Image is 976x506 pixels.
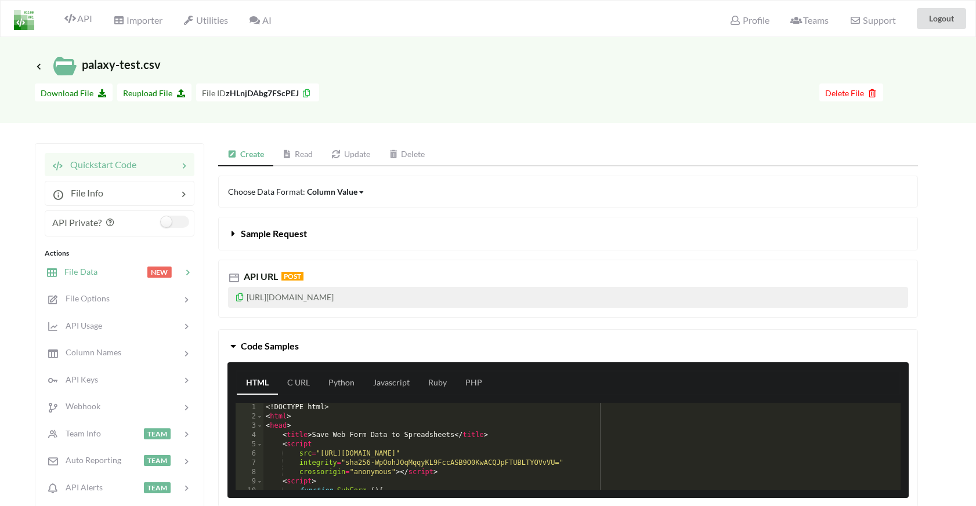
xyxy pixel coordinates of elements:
div: 3 [236,421,263,431]
span: Column Names [59,347,121,357]
span: File ID [202,88,226,98]
img: LogoIcon.png [14,10,34,30]
span: Support [850,16,895,25]
div: 5 [236,440,263,449]
span: Quickstart Code [63,159,136,170]
div: 7 [236,458,263,468]
a: PHP [456,372,491,395]
span: File Data [57,267,97,276]
span: Teams [790,14,829,26]
div: Column Value [307,185,357,198]
a: Ruby [419,372,456,395]
a: Create [218,143,273,166]
a: Python [319,372,364,395]
span: File Options [59,293,110,303]
span: NEW [147,267,172,278]
img: /static/media/localFileIcon.eab6d1cc.svg [53,54,77,78]
span: TEAM [144,455,171,466]
span: Code Samples [241,340,299,351]
button: Logout [917,8,966,29]
span: File Info [64,187,103,198]
a: Read [273,143,323,166]
span: Utilities [183,14,228,26]
div: 4 [236,431,263,440]
div: 2 [236,412,263,421]
span: Download File [41,88,107,98]
div: 9 [236,477,263,486]
a: Javascript [364,372,419,395]
span: API Private? [52,217,102,228]
span: API Usage [59,321,102,330]
a: Delete [379,143,435,166]
div: Actions [45,248,194,259]
span: API URL [241,271,278,282]
span: TEAM [144,482,171,493]
span: AI [249,14,271,26]
div: 1 [236,403,263,412]
span: Choose Data Format: [228,187,365,196]
span: API [64,13,92,24]
span: POST [281,272,303,281]
a: Update [322,143,379,166]
a: HTML [237,372,278,395]
span: Team Info [59,428,101,438]
span: palaxy-test.csv [35,57,161,71]
button: Sample Request [219,217,917,250]
span: TEAM [144,428,171,439]
div: 10 [236,486,263,496]
a: C URL [278,372,319,395]
span: Reupload File [123,88,186,98]
span: Webhook [59,401,100,411]
span: API Keys [59,374,98,384]
span: API Alerts [59,482,103,492]
span: Auto Reporting [59,455,121,465]
span: Delete File [825,88,877,98]
span: Importer [113,14,162,26]
button: Reupload File [117,83,191,101]
span: Profile [729,14,769,26]
button: Download File [35,83,113,101]
div: 8 [236,468,263,477]
p: [URL][DOMAIN_NAME] [228,287,908,308]
div: 6 [236,449,263,458]
button: Code Samples [219,330,917,362]
button: Delete File [819,83,883,101]
b: zHLnjDAbg7FScPEJ [226,88,299,98]
span: Sample Request [241,228,307,239]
